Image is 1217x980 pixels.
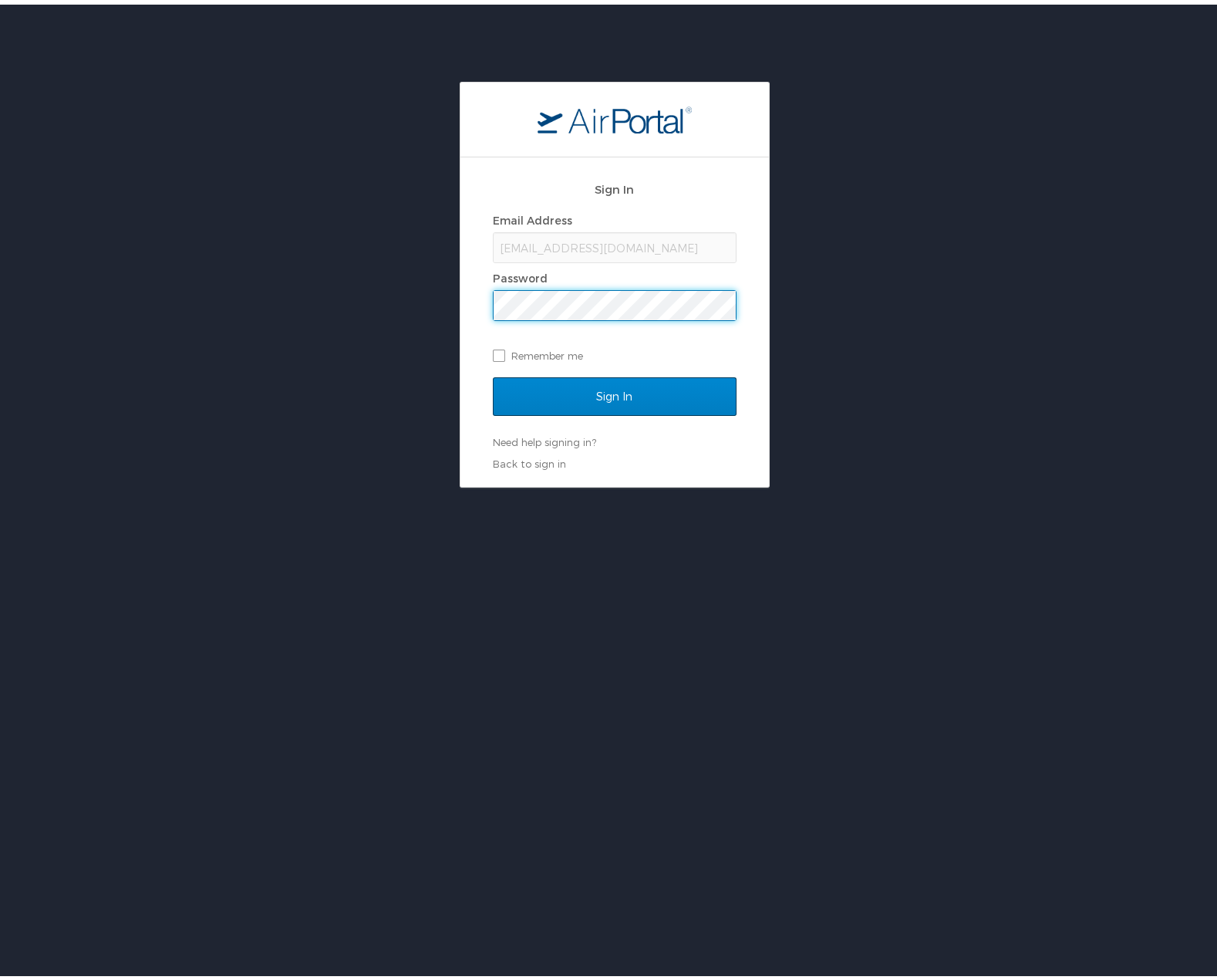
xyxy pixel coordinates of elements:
[493,176,737,194] h2: Sign In
[493,209,572,222] label: Email Address
[493,267,548,280] label: Password
[493,453,566,465] a: Back to sign in
[493,431,596,444] a: Need help signing in?
[538,101,692,129] img: logo
[493,340,737,363] label: Remember me
[493,373,737,411] input: Sign In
